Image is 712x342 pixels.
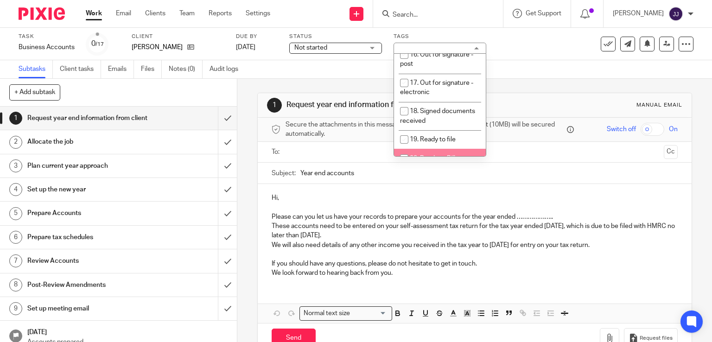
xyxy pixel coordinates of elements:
[145,9,165,18] a: Clients
[294,44,327,51] span: Not started
[9,84,60,100] button: + Add subtask
[410,136,456,143] span: 19. Ready to file
[27,302,148,316] h1: Set up meeting email
[9,112,22,125] div: 1
[19,7,65,20] img: Pixie
[640,335,673,342] span: Request files
[636,101,682,109] div: Manual email
[27,159,148,173] h1: Plan current year approach
[141,60,162,78] a: Files
[392,11,475,19] input: Search
[132,33,224,40] label: Client
[9,279,22,291] div: 8
[9,159,22,172] div: 3
[353,309,387,318] input: Search for option
[272,193,678,203] p: Hi,
[400,108,475,124] span: 18. Signed documents received
[209,9,232,18] a: Reports
[27,230,148,244] h1: Prepare tax schedules
[19,43,75,52] div: Business Accounts
[108,60,134,78] a: Emails
[169,60,203,78] a: Notes (0)
[116,9,131,18] a: Email
[272,268,678,278] p: We look forward to hearing back from you.
[272,222,678,241] p: These accounts need to be entered on your self-assessment tax return for the tax year ended [DATE...
[210,60,245,78] a: Audit logs
[9,207,22,220] div: 5
[60,60,101,78] a: Client tasks
[526,10,561,17] span: Get Support
[400,80,473,96] span: 17. Out for signature - electronic
[668,6,683,21] img: svg%3E
[286,120,565,139] span: Secure the attachments in this message. Files exceeding the size limit (10MB) will be secured aut...
[272,212,678,222] p: Please can you let us have your records to prepare your accounts for the year ended ………………..
[272,147,282,157] label: To:
[669,125,678,134] span: On
[86,9,102,18] a: Work
[95,42,104,47] small: /17
[9,254,22,267] div: 7
[91,38,104,49] div: 0
[236,33,278,40] label: Due by
[27,206,148,220] h1: Prepare Accounts
[19,33,75,40] label: Task
[272,169,296,178] label: Subject:
[9,302,22,315] div: 9
[9,231,22,244] div: 6
[267,98,282,113] div: 1
[27,278,148,292] h1: Post-Review Amendments
[664,145,678,159] button: Cc
[19,60,53,78] a: Subtasks
[302,309,352,318] span: Normal text size
[613,9,664,18] p: [PERSON_NAME]
[27,183,148,196] h1: Set up the new year
[410,155,455,162] span: 20. Ready to Bill
[132,43,183,52] p: [PERSON_NAME]
[27,135,148,149] h1: Allocate the job
[27,111,148,125] h1: Request year end information from client
[9,136,22,149] div: 2
[299,306,392,321] div: Search for option
[27,254,148,268] h1: Review Accounts
[272,241,678,250] p: We will also need details of any other income you received in the tax year to [DATE] for entry on...
[607,125,636,134] span: Switch off
[286,100,494,110] h1: Request year end information from client
[236,44,255,51] span: [DATE]
[272,259,678,268] p: If you should have any questions, please do not hesitate to get in touch.
[179,9,195,18] a: Team
[289,33,382,40] label: Status
[27,325,228,337] h1: [DATE]
[9,183,22,196] div: 4
[246,9,270,18] a: Settings
[394,33,486,40] label: Tags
